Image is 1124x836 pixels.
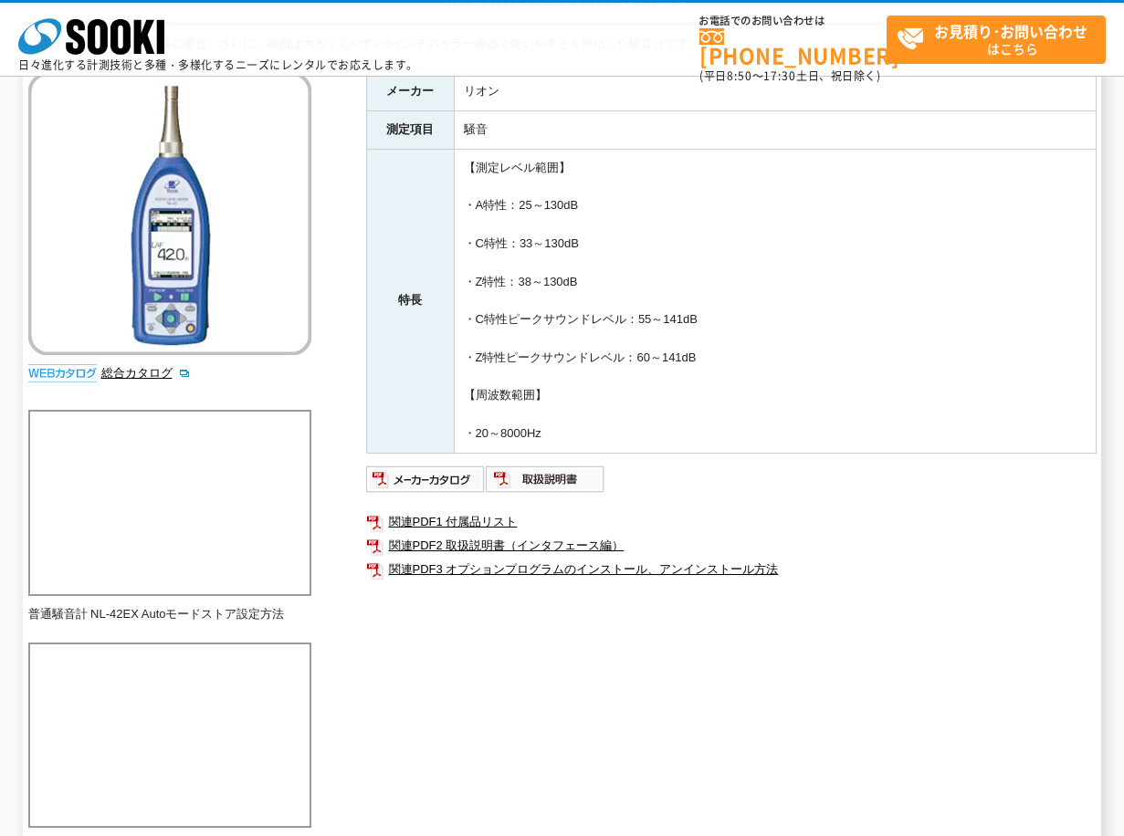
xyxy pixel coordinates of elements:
strong: お見積り･お問い合わせ [934,20,1087,42]
th: 特長 [366,149,454,453]
a: 関連PDF2 取扱説明書（インタフェース編） [366,534,1097,558]
span: 17:30 [763,68,796,84]
a: 総合カタログ [101,366,191,380]
img: 普通騒音計 NL-42EX [28,72,311,355]
img: webカタログ [28,364,97,382]
img: メーカーカタログ [366,465,486,494]
td: 騒音 [454,110,1096,149]
a: お見積り･お問い合わせはこちら [887,16,1106,64]
th: メーカー [366,73,454,111]
a: 関連PDF3 オプションプログラムのインストール、アンインストール方法 [366,558,1097,581]
a: 取扱説明書 [486,476,605,490]
a: メーカーカタログ [366,476,486,490]
a: 関連PDF1 付属品リスト [366,510,1097,534]
img: 取扱説明書 [486,465,605,494]
p: 普通騒音計 NL-42EX Autoモードストア設定方法 [28,605,311,624]
span: はこちら [897,16,1105,62]
a: [PHONE_NUMBER] [699,28,887,66]
p: 日々進化する計測技術と多種・多様化するニーズにレンタルでお応えします。 [18,59,418,70]
td: リオン [454,73,1096,111]
span: (平日 ～ 土日、祝日除く) [699,68,880,84]
span: お電話でのお問い合わせは [699,16,887,26]
span: 8:50 [727,68,752,84]
td: 【測定レベル範囲】 ・A特性：25～130dB ・C特性：33～130dB ・Z特性：38～130dB ・C特性ピークサウンドレベル：55～141dB ・Z特性ピークサウンドレベル：60～141... [454,149,1096,453]
th: 測定項目 [366,110,454,149]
